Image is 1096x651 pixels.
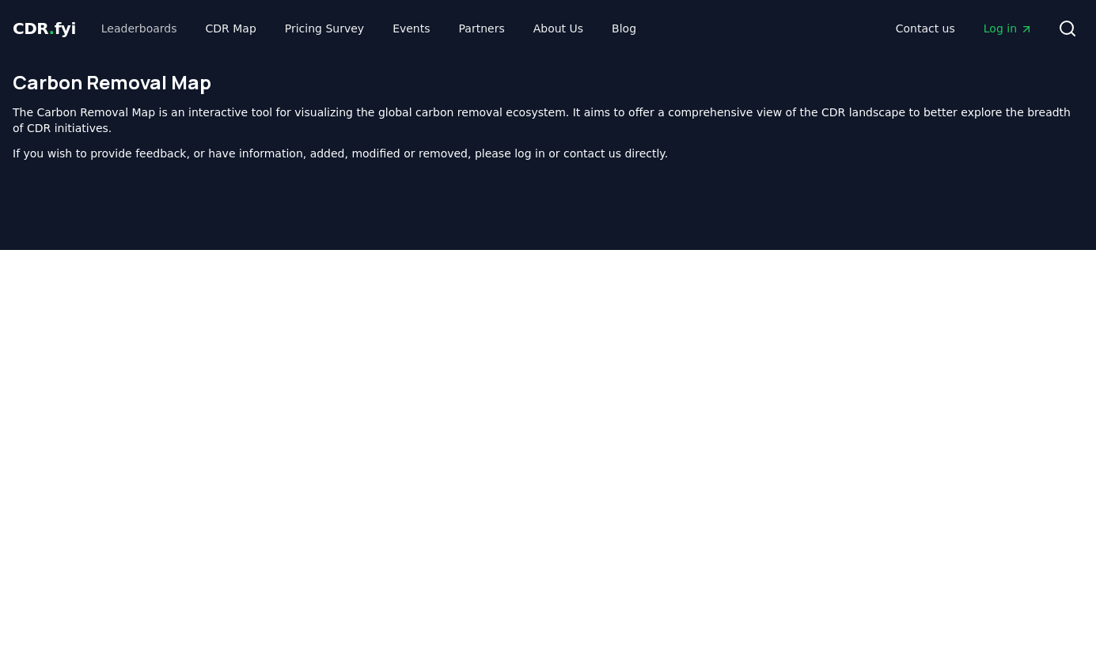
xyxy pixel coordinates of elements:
a: CDR.fyi [13,17,76,40]
a: CDR Map [193,14,269,43]
span: CDR fyi [13,19,76,38]
span: . [49,19,55,38]
span: Log in [984,21,1033,36]
a: Blog [599,14,649,43]
nav: Main [89,14,649,43]
a: Log in [971,14,1045,43]
a: Contact us [883,14,968,43]
p: If you wish to provide feedback, or have information, added, modified or removed, please log in o... [13,146,1083,161]
a: Partners [446,14,518,43]
p: The Carbon Removal Map is an interactive tool for visualizing the global carbon removal ecosystem... [13,104,1083,136]
nav: Main [883,14,1045,43]
a: Leaderboards [89,14,190,43]
a: Pricing Survey [272,14,377,43]
a: Events [380,14,442,43]
h1: Carbon Removal Map [13,70,1083,95]
a: About Us [521,14,596,43]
